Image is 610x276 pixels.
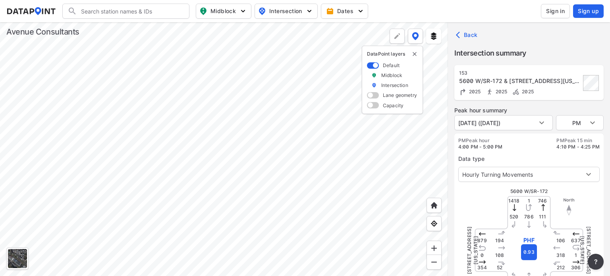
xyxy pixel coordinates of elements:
label: Intersection [381,82,408,89]
label: PM Peak hour [458,137,503,144]
div: Polygon tool [390,29,405,44]
img: 5YPKRKmlfpI5mqlR8AD95paCi+0kK1fRFDJSaMmawlwaeJcJwk9O2fotCW5ve9gAAAAASUVORK5CYII= [305,7,313,15]
label: Lane geometry [383,92,417,98]
div: 5600 W/SR-172 & 1300 S/California Ave [459,77,581,85]
img: 5YPKRKmlfpI5mqlR8AD95paCi+0kK1fRFDJSaMmawlwaeJcJwk9O2fotCW5ve9gAAAAASUVORK5CYII= [239,7,247,15]
a: Sign up [571,4,604,18]
span: Back [457,31,478,39]
div: Hourly Turning Movements [458,167,600,182]
img: Turning count [459,88,467,96]
label: Peak hour summary [454,106,604,114]
label: Capacity [383,102,403,109]
img: map_pin_mid.602f9df1.svg [199,6,208,16]
div: Home [427,198,442,213]
img: 5YPKRKmlfpI5mqlR8AD95paCi+0kK1fRFDJSaMmawlwaeJcJwk9O2fotCW5ve9gAAAAASUVORK5CYII= [357,7,365,15]
input: Search [77,5,184,17]
button: Sign in [541,4,570,18]
button: Intersection [255,4,318,19]
span: Dates [328,7,363,15]
label: Data type [458,155,600,163]
img: Bicycle count [512,88,520,96]
button: delete [411,51,418,57]
span: 2025 [467,89,481,95]
div: 153 [459,70,581,76]
span: Midblock [199,6,246,16]
label: PM Peak 15 min [556,137,600,144]
label: Default [383,62,400,69]
div: [DATE] ([DATE]) [454,115,553,130]
a: Sign in [539,4,571,18]
span: Intersection [258,6,313,16]
button: DataPoint layers [408,29,423,44]
span: [STREET_ADDRESS][US_STATE] [466,226,479,274]
img: close-external-leyer.3061a1c7.svg [411,51,418,57]
label: Intersection summary [454,48,604,59]
span: [STREET_ADDRESS][US_STATE] [579,226,592,274]
img: Pedestrian count [486,88,494,96]
div: PM [556,115,604,130]
div: View my location [427,216,442,231]
span: 4:00 PM - 5:00 PM [458,144,503,150]
img: marker_Intersection.6861001b.svg [371,82,377,89]
span: Sign up [578,7,599,15]
button: Sign up [573,4,604,18]
img: dataPointLogo.9353c09d.svg [6,7,56,15]
img: data-point-layers.37681fc9.svg [412,32,419,40]
img: map_pin_int.54838e6b.svg [257,6,267,16]
button: External layers [426,29,441,44]
label: Midblock [381,72,402,79]
span: 2025 [494,89,508,95]
button: Dates [321,4,368,19]
img: +Dz8AAAAASUVORK5CYII= [393,32,401,40]
div: Avenue Consultants [6,26,79,37]
img: zeq5HYn9AnE9l6UmnFLPAAAAAElFTkSuQmCC [430,220,438,228]
img: ZvzfEJKXnyWIrJytrsY285QMwk63cM6Drc+sIAAAAASUVORK5CYII= [430,244,438,252]
img: layers.ee07997e.svg [430,32,438,40]
div: Toggle basemap [6,247,29,270]
img: calendar-gold.39a51dde.svg [326,7,334,15]
img: MAAAAAElFTkSuQmCC [430,258,438,266]
img: marker_Midblock.5ba75e30.svg [371,72,377,79]
span: 5600 W/SR-172 [510,188,548,194]
span: 2025 [520,89,534,95]
span: ? [593,257,599,266]
span: Sign in [546,7,565,15]
button: more [588,254,604,270]
img: +XpAUvaXAN7GudzAAAAAElFTkSuQmCC [430,201,438,209]
button: Back [454,29,481,41]
button: Midblock [196,4,251,19]
p: DataPoint layers [367,51,418,57]
span: 4:10 PM - 4:25 PM [556,144,600,150]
